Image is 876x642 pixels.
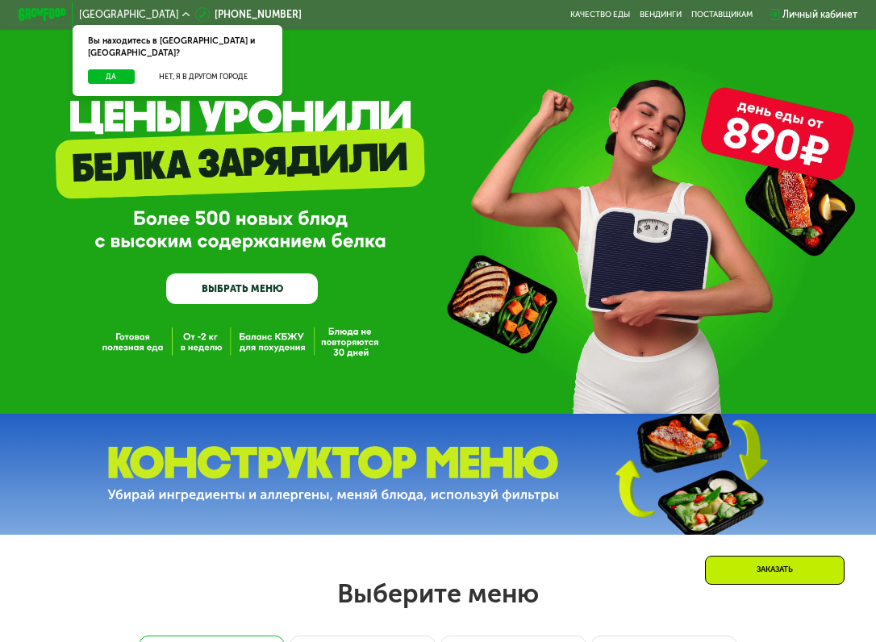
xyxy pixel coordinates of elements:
div: Вы находитесь в [GEOGRAPHIC_DATA] и [GEOGRAPHIC_DATA]? [73,25,282,69]
button: Нет, я в другом городе [140,69,268,85]
a: Качество еды [570,10,630,19]
span: [GEOGRAPHIC_DATA] [79,10,179,19]
div: поставщикам [691,10,753,19]
div: Заказать [705,556,845,585]
a: [PHONE_NUMBER] [195,7,302,22]
a: Вендинги [640,10,682,19]
button: Да [88,69,135,85]
a: ВЫБРАТЬ МЕНЮ [166,273,318,304]
h2: Выберите меню [39,577,836,610]
div: Личный кабинет [782,7,857,22]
